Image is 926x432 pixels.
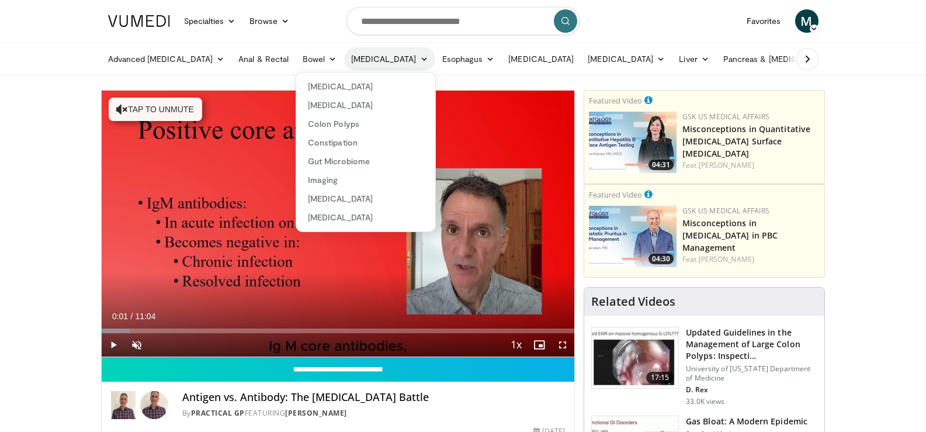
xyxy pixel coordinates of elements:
a: [MEDICAL_DATA] [296,96,435,115]
a: Gut Microbiome [296,152,435,171]
a: GSK US Medical Affairs [682,112,769,122]
p: D. Rex [686,385,817,395]
a: [MEDICAL_DATA] [501,47,581,71]
p: 33.0K views [686,397,724,406]
img: dfcfcb0d-b871-4e1a-9f0c-9f64970f7dd8.150x105_q85_crop-smart_upscale.jpg [592,327,678,388]
video-js: Video Player [102,91,575,357]
a: Esophagus [435,47,502,71]
a: Constipation [296,133,435,152]
button: Play [102,333,125,357]
a: Imaging [296,171,435,189]
button: Fullscreen [551,333,574,357]
span: 04:31 [648,160,674,170]
img: ea8305e5-ef6b-4575-a231-c141b8650e1f.jpg.150x105_q85_crop-smart_upscale.jpg [589,112,677,173]
a: [MEDICAL_DATA] [296,208,435,227]
a: Colon Polyps [296,115,435,133]
img: aa8aa058-1558-4842-8c0c-0d4d7a40e65d.jpg.150x105_q85_crop-smart_upscale.jpg [589,206,677,267]
h3: Gas Bloat: A Modern Epidemic [686,416,807,427]
span: 17:15 [646,372,674,383]
button: Tap to unmute [109,98,202,121]
a: [MEDICAL_DATA] [581,47,672,71]
a: Misconceptions in [MEDICAL_DATA] in PBC Management [682,217,778,253]
span: 0:01 [112,312,128,321]
a: Pancreas & [MEDICAL_DATA] [716,47,853,71]
p: University of [US_STATE] Department of Medicine [686,364,817,383]
img: Practical GP [111,391,136,419]
h4: Antigen vs. Antibody: The [MEDICAL_DATA] Battle [182,391,565,404]
a: Anal & Rectal [231,47,296,71]
div: Feat. [682,160,820,171]
a: 04:31 [589,112,677,173]
small: Featured Video [589,189,642,200]
h3: Updated Guidelines in the Management of Large Colon Polyps: Inspecti… [686,327,817,362]
button: Unmute [125,333,148,357]
a: 17:15 Updated Guidelines in the Management of Large Colon Polyps: Inspecti… University of [US_STA... [591,327,817,406]
h4: Related Videos [591,295,675,309]
a: Advanced [MEDICAL_DATA] [101,47,232,71]
small: Featured Video [589,95,642,106]
a: Browse [242,9,296,33]
span: / [131,312,133,321]
button: Enable picture-in-picture mode [528,333,551,357]
div: Progress Bar [102,329,575,333]
a: M [795,9,819,33]
a: GSK US Medical Affairs [682,206,769,216]
a: [MEDICAL_DATA] [296,77,435,96]
a: [PERSON_NAME] [699,254,754,264]
img: Avatar [140,391,168,419]
img: VuMedi Logo [108,15,170,27]
a: Misconceptions in Quantitative [MEDICAL_DATA] Surface [MEDICAL_DATA] [682,123,810,159]
a: 04:30 [589,206,677,267]
a: [MEDICAL_DATA] [296,189,435,208]
a: [MEDICAL_DATA] [344,47,435,71]
div: By FEATURING [182,408,565,419]
a: Bowel [296,47,344,71]
a: Liver [672,47,716,71]
span: 11:04 [135,312,155,321]
a: [PERSON_NAME] [699,160,754,170]
span: 04:30 [648,254,674,264]
div: Feat. [682,254,820,265]
button: Playback Rate [504,333,528,357]
input: Search topics, interventions [346,7,580,35]
a: Specialties [177,9,243,33]
a: Practical GP [191,408,245,418]
a: Favorites [740,9,788,33]
a: [PERSON_NAME] [285,408,347,418]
